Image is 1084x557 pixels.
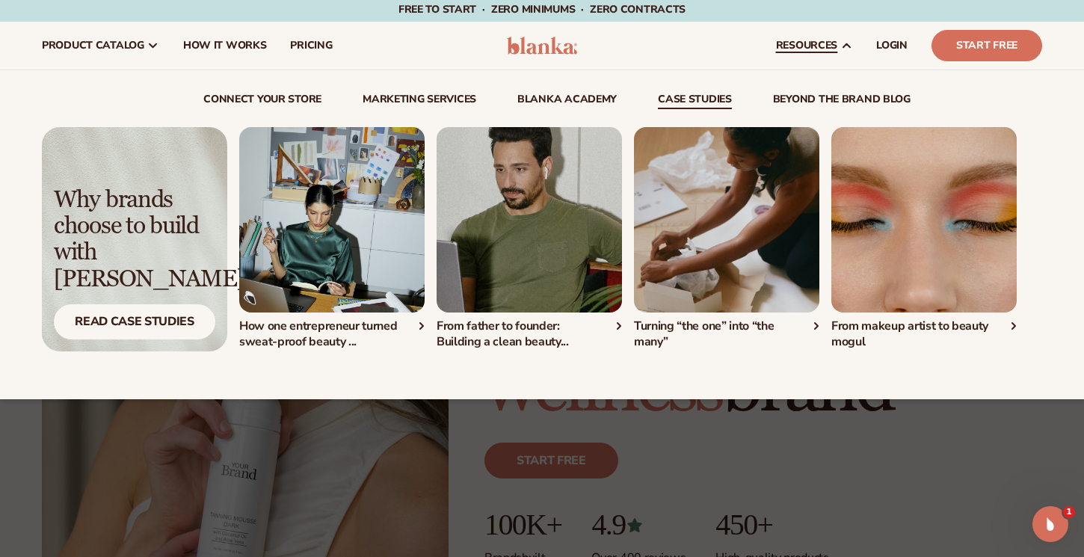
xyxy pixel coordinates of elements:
div: Read Case Studies [54,304,215,339]
span: resources [776,40,837,52]
a: LOGIN [864,22,920,70]
img: Eyes with multicolor makeup. [831,127,1017,313]
span: Free to start · ZERO minimums · ZERO contracts [398,2,686,16]
a: Man holding tablet on couch. From father to founder: Building a clean beauty... [437,127,622,350]
a: case studies [658,94,732,109]
span: LOGIN [876,40,908,52]
a: product catalog [30,22,171,70]
img: Female in office. [239,127,425,313]
span: product catalog [42,40,144,52]
div: How one entrepreneur turned sweat-proof beauty ... [239,318,425,350]
a: pricing [278,22,344,70]
span: How It Works [183,40,267,52]
a: Female in office. How one entrepreneur turned sweat-proof beauty ... [239,127,425,350]
img: Man holding tablet on couch. [437,127,622,313]
img: logo [507,37,578,55]
div: 2 / 4 [437,127,622,350]
a: Eyes with multicolor makeup. From makeup artist to beauty mogul [831,127,1017,350]
a: connect your store [203,94,321,109]
span: pricing [290,40,332,52]
span: 1 [1063,506,1075,518]
iframe: Intercom live chat [1032,506,1068,542]
div: 1 / 4 [239,127,425,350]
div: 3 / 4 [634,127,819,350]
a: Light background with shadow. Why brands choose to build with [PERSON_NAME] Read Case Studies [42,127,227,351]
a: Marketing services [363,94,476,109]
a: Person packaging an order in a box. Turning “the one” into “the many” [634,127,819,350]
div: From makeup artist to beauty mogul [831,318,1017,350]
a: beyond the brand blog [773,94,911,109]
a: Blanka Academy [517,94,617,109]
div: 4 / 4 [831,127,1017,350]
img: Person packaging an order in a box. [634,127,819,313]
a: How It Works [171,22,279,70]
div: Turning “the one” into “the many” [634,318,819,350]
div: From father to founder: Building a clean beauty... [437,318,622,350]
a: Start Free [931,30,1042,61]
div: Why brands choose to build with [PERSON_NAME] [54,187,215,292]
img: Light background with shadow. [42,127,227,351]
a: resources [764,22,864,70]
